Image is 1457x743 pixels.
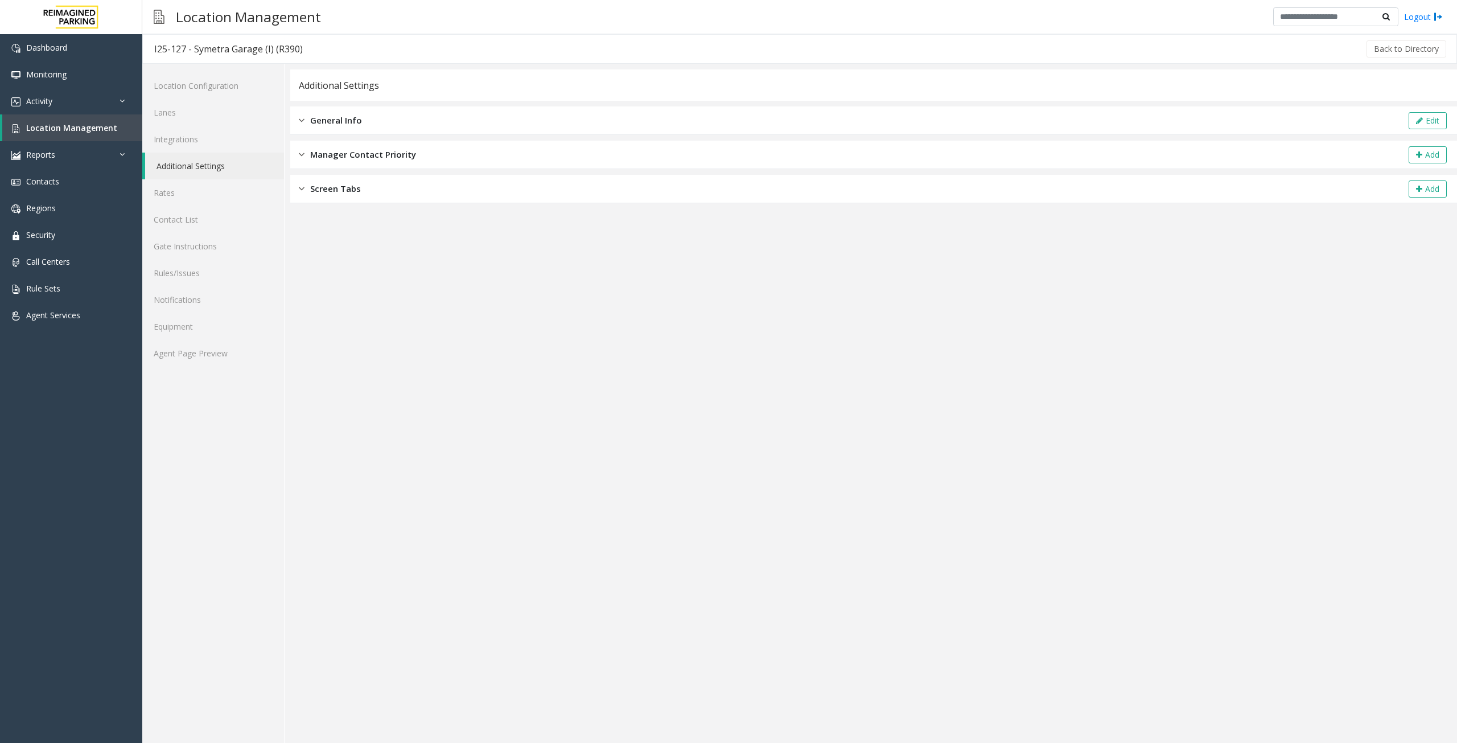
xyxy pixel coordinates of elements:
[154,42,303,56] div: I25-127 - Symetra Garage (I) (R390)
[310,114,362,127] span: General Info
[142,286,284,313] a: Notifications
[299,148,304,161] img: closed
[11,204,20,214] img: 'icon'
[26,283,60,294] span: Rule Sets
[26,229,55,240] span: Security
[11,178,20,187] img: 'icon'
[142,260,284,286] a: Rules/Issues
[310,148,416,161] span: Manager Contact Priority
[170,3,327,31] h3: Location Management
[154,3,164,31] img: pageIcon
[310,182,361,195] span: Screen Tabs
[1409,112,1447,129] button: Edit
[26,42,67,53] span: Dashboard
[26,176,59,187] span: Contacts
[145,153,284,179] a: Additional Settings
[26,149,55,160] span: Reports
[142,233,284,260] a: Gate Instructions
[1409,180,1447,198] button: Add
[2,114,142,141] a: Location Management
[11,71,20,80] img: 'icon'
[26,96,52,106] span: Activity
[1404,11,1443,23] a: Logout
[11,97,20,106] img: 'icon'
[299,114,304,127] img: closed
[142,206,284,233] a: Contact List
[26,69,67,80] span: Monitoring
[11,285,20,294] img: 'icon'
[11,311,20,321] img: 'icon'
[11,151,20,160] img: 'icon'
[11,124,20,133] img: 'icon'
[142,179,284,206] a: Rates
[142,340,284,367] a: Agent Page Preview
[299,78,379,93] div: Additional Settings
[26,203,56,214] span: Regions
[142,126,284,153] a: Integrations
[1367,40,1446,58] button: Back to Directory
[142,99,284,126] a: Lanes
[11,44,20,53] img: 'icon'
[11,258,20,267] img: 'icon'
[142,313,284,340] a: Equipment
[299,182,304,195] img: closed
[26,256,70,267] span: Call Centers
[26,122,117,133] span: Location Management
[1434,11,1443,23] img: logout
[11,231,20,240] img: 'icon'
[1409,146,1447,163] button: Add
[26,310,80,321] span: Agent Services
[142,72,284,99] a: Location Configuration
